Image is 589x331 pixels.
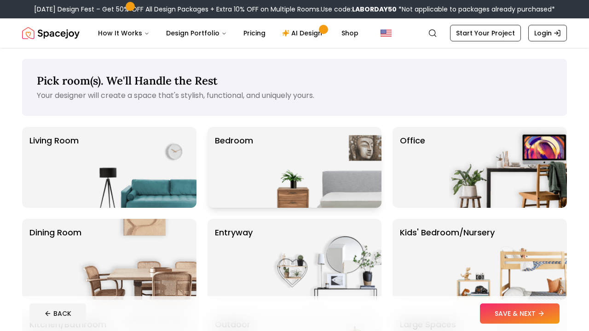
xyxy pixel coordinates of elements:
a: Spacejoy [22,24,80,42]
img: Spacejoy Logo [22,24,80,42]
p: Dining Room [29,226,81,292]
a: Pricing [236,24,273,42]
a: Shop [334,24,366,42]
img: Bedroom [264,127,381,208]
div: [DATE] Design Fest – Get 50% OFF All Design Packages + Extra 10% OFF on Multiple Rooms. [34,5,555,14]
img: United States [381,28,392,39]
img: entryway [264,219,381,300]
a: Login [528,25,567,41]
a: Start Your Project [450,25,521,41]
img: Office [449,127,567,208]
p: Bedroom [215,134,253,200]
b: LABORDAY50 [352,5,397,14]
button: Design Portfolio [159,24,234,42]
span: Use code: [321,5,397,14]
img: Dining Room [79,219,196,300]
img: Kids' Bedroom/Nursery [449,219,567,300]
a: AI Design [275,24,332,42]
nav: Global [22,18,567,48]
p: Your designer will create a space that's stylish, functional, and uniquely yours. [37,90,552,101]
span: Pick room(s). We'll Handle the Rest [37,74,218,88]
button: BACK [29,303,86,324]
p: Office [400,134,425,200]
button: SAVE & NEXT [480,303,560,324]
p: Living Room [29,134,79,200]
button: How It Works [91,24,157,42]
nav: Main [91,24,366,42]
p: entryway [215,226,253,292]
span: *Not applicable to packages already purchased* [397,5,555,14]
p: Kids' Bedroom/Nursery [400,226,495,292]
img: Living Room [79,127,196,208]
